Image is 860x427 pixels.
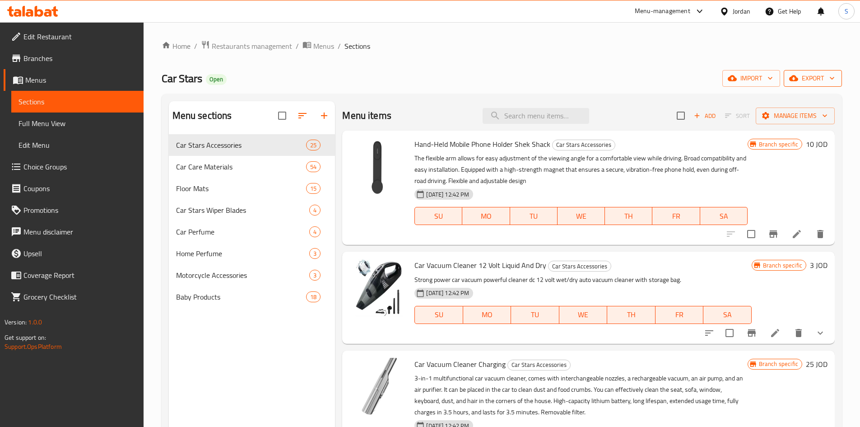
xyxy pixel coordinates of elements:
[690,109,719,123] button: Add
[11,91,144,113] a: Sections
[510,207,558,225] button: TU
[559,306,608,324] button: WE
[483,108,589,124] input: search
[690,109,719,123] span: Add item
[553,140,615,150] span: Car Stars Accessories
[707,308,748,321] span: SA
[611,308,652,321] span: TH
[652,207,700,225] button: FR
[23,161,136,172] span: Choice Groups
[763,110,827,122] span: Manage items
[306,183,321,194] div: items
[4,243,144,264] a: Upsell
[169,221,335,243] div: Car Perfume4
[515,308,556,321] span: TU
[310,271,320,280] span: 3
[169,178,335,199] div: Floor Mats15
[552,140,615,150] div: Car Stars Accessories
[349,259,407,317] img: Car Vacuum Cleaner 12 Volt Liquid And Dry
[176,161,307,172] span: Car Care Materials
[463,306,511,324] button: MO
[635,6,690,17] div: Menu-management
[791,73,835,84] span: export
[169,286,335,308] div: Baby Products18
[809,223,831,245] button: delete
[206,74,227,85] div: Open
[309,226,321,237] div: items
[4,286,144,308] a: Grocery Checklist
[462,207,510,225] button: MO
[162,40,842,52] nav: breadcrumb
[172,109,232,122] h2: Menu sections
[194,41,197,52] li: /
[607,306,655,324] button: TH
[755,140,802,149] span: Branch specific
[558,207,605,225] button: WE
[206,75,227,83] span: Open
[5,316,27,328] span: Version:
[414,306,463,324] button: SU
[671,106,690,125] span: Select section
[756,108,835,124] button: Manage items
[23,183,136,194] span: Coupons
[169,156,335,178] div: Car Care Materials54
[4,199,144,221] a: Promotions
[313,41,334,52] span: Menus
[698,322,720,344] button: sort-choices
[176,183,307,194] span: Floor Mats
[561,210,601,223] span: WE
[23,248,136,259] span: Upsell
[423,289,473,297] span: [DATE] 12:42 PM
[722,70,780,87] button: import
[176,291,307,302] span: Baby Products
[418,308,459,321] span: SU
[4,26,144,47] a: Edit Restaurant
[508,360,570,370] span: Car Stars Accessories
[788,322,809,344] button: delete
[703,306,752,324] button: SA
[414,357,506,371] span: Car Vacuum Cleaner Charging
[741,322,762,344] button: Branch-specific-item
[23,291,136,302] span: Grocery Checklist
[511,306,559,324] button: TU
[845,6,848,16] span: S
[815,328,826,338] svg: Show Choices
[306,140,321,150] div: items
[755,360,802,368] span: Branch specific
[733,6,750,16] div: Jordan
[4,156,144,178] a: Choice Groups
[4,221,144,243] a: Menu disclaimer
[4,178,144,199] a: Coupons
[563,308,604,321] span: WE
[212,41,292,52] span: Restaurants management
[309,248,321,259] div: items
[784,70,842,87] button: export
[292,105,313,127] span: Sort sections
[23,53,136,64] span: Branches
[309,270,321,281] div: items
[809,322,831,344] button: show more
[306,291,321,302] div: items
[201,40,292,52] a: Restaurants management
[23,205,136,216] span: Promotions
[5,341,62,352] a: Support.OpsPlatform
[307,141,320,150] span: 25
[414,207,462,225] button: SU
[605,207,652,225] button: TH
[162,41,191,52] a: Home
[414,137,550,151] span: Hand-Held Mobile Phone Holder Shek Shack
[176,226,310,237] span: Car Perfume
[169,134,335,156] div: Car Stars Accessories25
[759,261,806,270] span: Branch specific
[19,118,136,129] span: Full Menu View
[307,293,320,301] span: 18
[791,229,802,239] a: Edit menu item
[414,153,747,187] p: The flexible arm allows for easy adjustment of the viewing angle for a comfortable view while dri...
[176,248,310,259] span: Home Perfume
[338,41,341,52] li: /
[704,210,744,223] span: SA
[548,261,611,272] div: Car Stars Accessories
[307,184,320,193] span: 15
[349,358,407,416] img: Car Vacuum Cleaner Charging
